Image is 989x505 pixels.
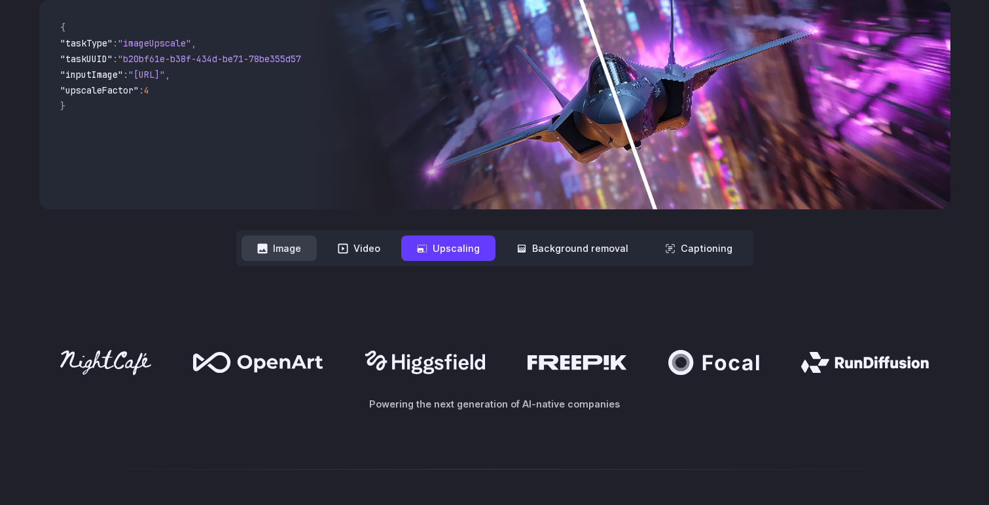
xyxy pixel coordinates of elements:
[118,37,191,49] span: "imageUpscale"
[322,235,396,261] button: Video
[60,22,65,33] span: {
[113,37,118,49] span: :
[501,235,644,261] button: Background removal
[39,396,950,411] p: Powering the next generation of AI-native companies
[60,84,139,96] span: "upscaleFactor"
[649,235,748,261] button: Captioning
[165,69,170,80] span: ,
[191,37,196,49] span: ,
[123,69,128,80] span: :
[60,69,123,80] span: "inputImage"
[60,100,65,112] span: }
[60,53,113,65] span: "taskUUID"
[60,37,113,49] span: "taskType"
[139,84,144,96] span: :
[118,53,317,65] span: "b20bf61e-b38f-434d-be71-78be355d5795"
[401,235,495,261] button: Upscaling
[242,235,317,261] button: Image
[144,84,149,96] span: 4
[128,69,165,80] span: "[URL]"
[113,53,118,65] span: :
